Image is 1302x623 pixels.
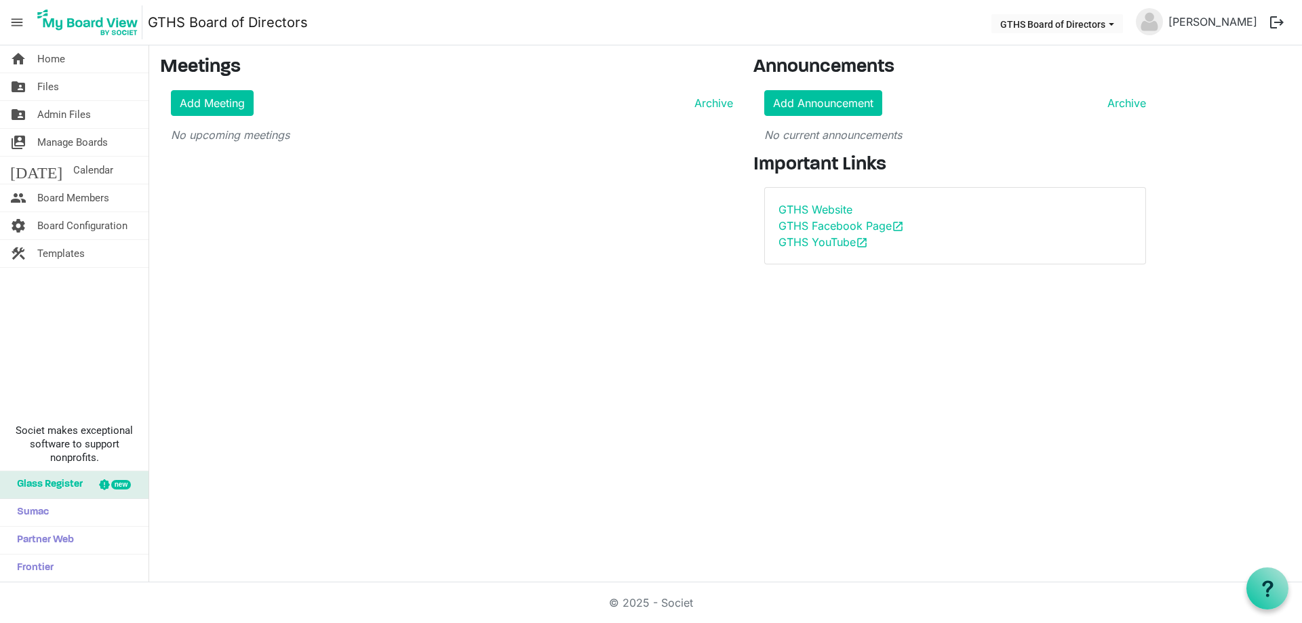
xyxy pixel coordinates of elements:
span: menu [4,9,30,35]
span: Files [37,73,59,100]
p: No current announcements [764,127,1146,143]
span: Frontier [10,555,54,582]
h3: Meetings [160,56,733,79]
span: home [10,45,26,73]
img: no-profile-picture.svg [1136,8,1163,35]
span: open_in_new [892,220,904,233]
h3: Announcements [753,56,1157,79]
span: Societ makes exceptional software to support nonprofits. [6,424,142,464]
span: Sumac [10,499,49,526]
a: © 2025 - Societ [609,596,693,609]
span: switch_account [10,129,26,156]
h3: Important Links [753,154,1157,177]
a: My Board View Logo [33,5,148,39]
span: Home [37,45,65,73]
span: people [10,184,26,212]
span: construction [10,240,26,267]
p: No upcoming meetings [171,127,733,143]
a: GTHS Board of Directors [148,9,308,36]
a: GTHS YouTubeopen_in_new [778,235,868,249]
a: [PERSON_NAME] [1163,8,1263,35]
span: Board Members [37,184,109,212]
span: Board Configuration [37,212,127,239]
a: Archive [689,95,733,111]
span: [DATE] [10,157,62,184]
span: Partner Web [10,527,74,554]
span: open_in_new [856,237,868,249]
a: Add Announcement [764,90,882,116]
span: settings [10,212,26,239]
img: My Board View Logo [33,5,142,39]
a: GTHS Website [778,203,852,216]
a: Archive [1102,95,1146,111]
a: Add Meeting [171,90,254,116]
span: Glass Register [10,471,83,498]
span: Manage Boards [37,129,108,156]
span: folder_shared [10,73,26,100]
button: logout [1263,8,1291,37]
button: GTHS Board of Directors dropdownbutton [991,14,1123,33]
span: Admin Files [37,101,91,128]
a: GTHS Facebook Pageopen_in_new [778,219,904,233]
div: new [111,480,131,489]
span: folder_shared [10,101,26,128]
span: Calendar [73,157,113,184]
span: Templates [37,240,85,267]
